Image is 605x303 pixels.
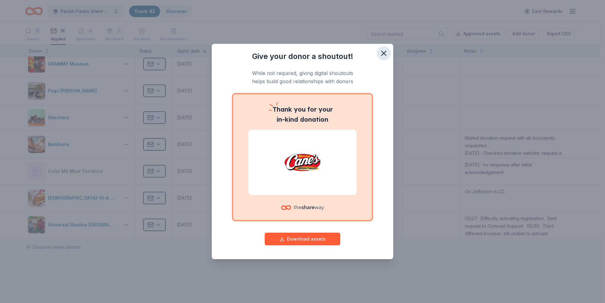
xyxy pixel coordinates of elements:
[224,69,381,86] p: While not required, giving digital shoutouts helps build good relationships with donors
[265,233,340,245] button: Download assets
[224,51,381,61] h3: Give your donor a shoutout!
[248,104,357,125] p: you for your in-kind donation
[256,142,349,183] img: Raising Cane's
[273,105,292,113] span: Thank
